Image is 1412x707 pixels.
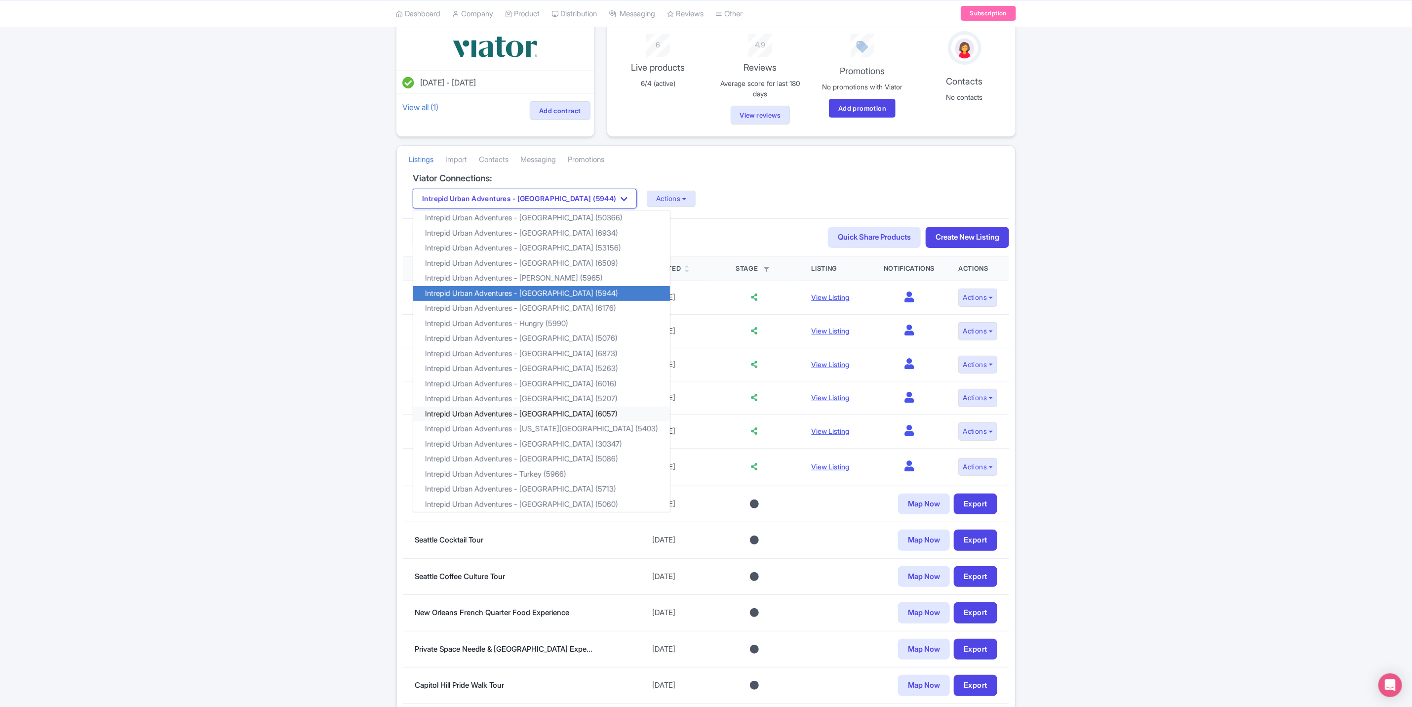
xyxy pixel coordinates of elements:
[413,421,670,437] a: Intrepid Urban Adventures - [US_STATE][GEOGRAPHIC_DATA] (5403)
[413,482,670,497] a: Intrepid Urban Adventures - [GEOGRAPHIC_DATA] (5713)
[946,256,1009,281] th: Actions
[829,99,896,118] a: Add promotion
[619,595,709,631] td: [DATE]
[413,189,637,208] button: Intrepid Urban Adventures - [GEOGRAPHIC_DATA] (5944)
[413,346,670,362] a: Intrepid Urban Adventures - [GEOGRAPHIC_DATA] (6873)
[954,566,997,587] a: Export
[413,256,670,271] a: Intrepid Urban Adventures - [GEOGRAPHIC_DATA] (6509)
[520,146,556,173] a: Messaging
[647,191,696,207] button: Actions
[415,535,483,544] a: Seattle Cocktail Tour
[619,667,709,704] td: [DATE]
[413,316,670,332] a: Intrepid Urban Adventures - Hungry (5990)
[445,146,467,173] a: Import
[413,173,999,183] h4: Viator Connections:
[413,452,670,467] a: Intrepid Urban Adventures - [GEOGRAPHIC_DATA] (5086)
[958,356,997,374] button: Actions
[926,227,1009,248] a: Create New Listing
[954,639,997,660] a: Export
[817,82,907,92] p: No promotions with Viator
[812,360,850,369] a: View Listing
[954,494,997,515] a: Export
[812,462,850,471] a: View Listing
[613,34,704,51] div: 6
[721,264,788,274] div: Stage
[958,422,997,441] button: Actions
[961,6,1016,21] a: Subscription
[415,608,569,617] a: New Orleans French Quarter Food Experience
[568,146,604,173] a: Promotions
[413,467,670,482] a: Intrepid Urban Adventures - Turkey (5966)
[413,391,670,407] a: Intrepid Urban Adventures - [GEOGRAPHIC_DATA] (5207)
[919,92,1010,102] p: No contacts
[415,644,592,654] a: Private Space Needle & [GEOGRAPHIC_DATA] Expe...
[530,101,590,120] a: Add contract
[812,393,850,402] a: View Listing
[415,680,504,690] a: Capitol Hill Pride Walk Tour
[828,227,921,248] a: Quick Share Products
[415,572,505,581] a: Seattle Coffee Culture Tour
[413,210,670,226] a: Intrepid Urban Adventures - [GEOGRAPHIC_DATA] (50366)
[479,146,509,173] a: Contacts
[731,106,790,125] a: View reviews
[898,494,950,515] a: Map Now
[817,64,907,78] p: Promotions
[413,361,670,376] a: Intrepid Urban Adventures - [GEOGRAPHIC_DATA] (5263)
[954,602,997,624] a: Export
[958,322,997,340] button: Actions
[613,78,704,88] p: 6/4 (active)
[420,78,476,87] span: [DATE] - [DATE]
[764,267,769,272] i: Filter by stage
[619,558,709,595] td: [DATE]
[953,37,976,60] img: avatar_key_member-9c1dde93af8b07d7383eb8b5fb890c87.png
[919,75,1010,88] p: Contacts
[1378,673,1402,697] div: Open Intercom Messenger
[400,100,440,114] a: View all (1)
[619,522,709,559] td: [DATE]
[451,31,540,63] img: vbqrramwp3xkpi4ekcjz.svg
[715,78,805,99] p: Average score for last 180 days
[409,146,433,173] a: Listings
[958,458,997,476] button: Actions
[413,271,670,286] a: Intrepid Urban Adventures - [PERSON_NAME] (5965)
[812,293,850,301] a: View Listing
[413,241,670,256] a: Intrepid Urban Adventures - [GEOGRAPHIC_DATA] (53156)
[715,34,805,51] div: 4.9
[954,530,997,551] a: Export
[619,631,709,667] td: [DATE]
[958,289,997,307] button: Actions
[954,675,997,696] a: Export
[413,407,670,422] a: Intrepid Urban Adventures - [GEOGRAPHIC_DATA] (6057)
[413,331,670,346] a: Intrepid Urban Adventures - [GEOGRAPHIC_DATA] (5076)
[413,437,670,452] a: Intrepid Urban Adventures - [GEOGRAPHIC_DATA] (30347)
[898,639,950,660] a: Map Now
[812,327,850,335] a: View Listing
[898,530,950,551] a: Map Now
[413,301,670,316] a: Intrepid Urban Adventures - [GEOGRAPHIC_DATA] (6176)
[413,376,670,392] a: Intrepid Urban Adventures - [GEOGRAPHIC_DATA] (6016)
[613,61,704,74] p: Live products
[413,286,670,301] a: Intrepid Urban Adventures - [GEOGRAPHIC_DATA] (5944)
[898,566,950,587] a: Map Now
[872,256,946,281] th: Notifications
[958,389,997,407] button: Actions
[715,61,805,74] p: Reviews
[898,675,950,696] a: Map Now
[413,497,670,512] a: Intrepid Urban Adventures - [GEOGRAPHIC_DATA] (5060)
[800,256,872,281] th: Listing
[812,427,850,435] a: View Listing
[413,226,670,241] a: Intrepid Urban Adventures - [GEOGRAPHIC_DATA] (6934)
[898,602,950,624] a: Map Now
